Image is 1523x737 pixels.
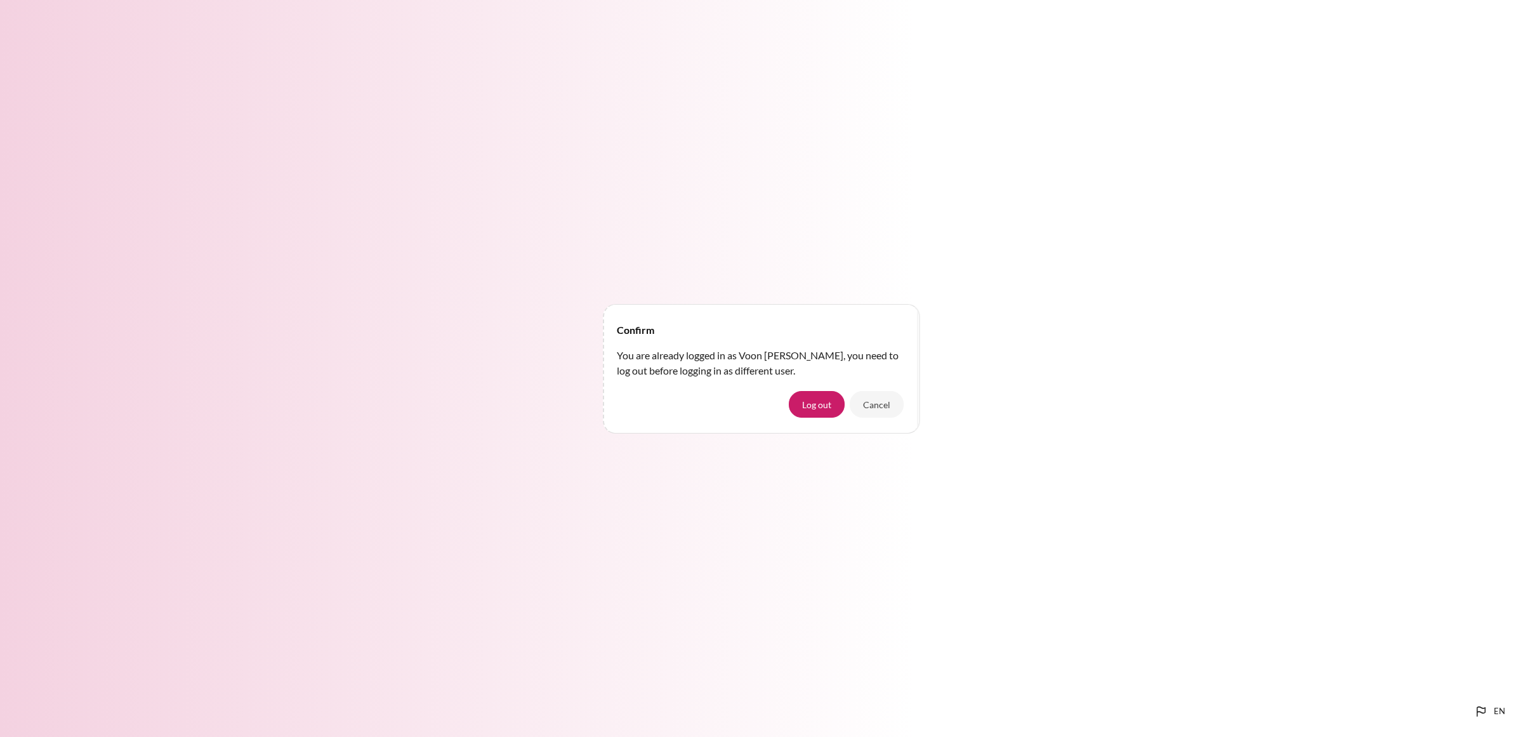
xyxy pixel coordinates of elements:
[617,322,654,338] h4: Confirm
[850,391,904,418] button: Cancel
[1494,705,1505,718] span: en
[789,391,845,418] button: Log out
[617,348,906,378] p: You are already logged in as Voon [PERSON_NAME], you need to log out before logging in as differe...
[1468,699,1510,724] button: Languages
